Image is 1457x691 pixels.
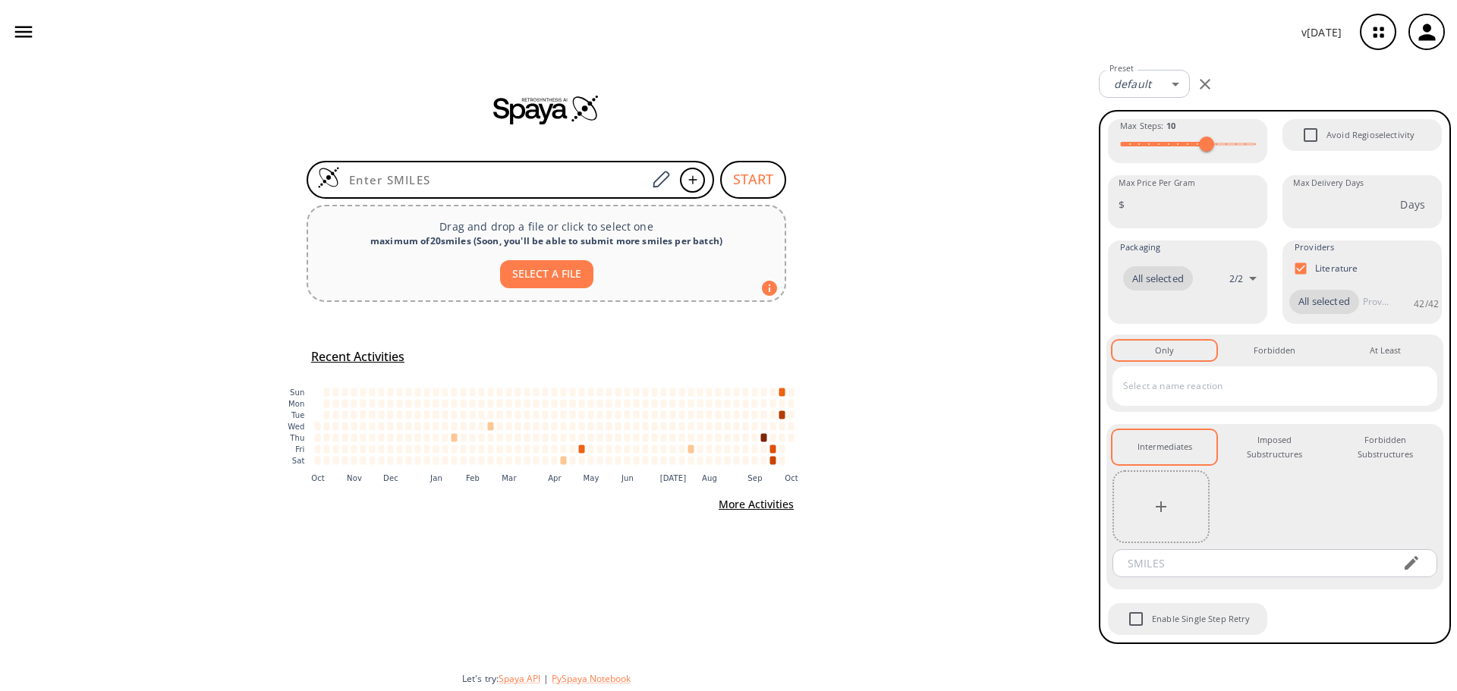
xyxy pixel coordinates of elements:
button: Recent Activities [305,344,411,369]
button: Forbidden [1223,341,1326,360]
div: Let's try: [462,672,1087,685]
text: Sun [290,388,304,397]
button: Imposed Substructures [1223,430,1326,464]
input: Select a name reaction [1119,374,1408,398]
text: Jan [430,473,442,482]
div: At Least [1370,344,1401,357]
text: May [583,473,599,482]
input: Enter SMILES [340,172,647,187]
p: $ [1119,196,1125,212]
img: Logo Spaya [317,166,340,189]
span: Max Steps : [1120,119,1175,133]
input: SMILES [1117,549,1390,577]
button: More Activities [713,491,800,519]
text: Nov [347,473,362,482]
span: Avoid Regioselectivity [1326,128,1415,142]
p: Drag and drop a file or click to select one [320,218,773,234]
button: START [720,161,786,199]
input: Provider name [1359,290,1392,314]
button: Intermediates [1112,430,1216,464]
div: maximum of 20 smiles ( Soon, you'll be able to submit more smiles per batch ) [320,234,773,248]
button: Spaya API [499,672,540,685]
span: Avoid Regioselectivity [1295,119,1326,151]
label: Preset [1109,63,1134,74]
text: Jun [621,473,634,482]
text: Oct [785,473,798,482]
div: Forbidden Substructures [1345,433,1425,461]
label: Max Delivery Days [1293,177,1364,189]
button: Only [1112,341,1216,360]
text: Fri [295,445,304,454]
span: Providers [1295,240,1334,254]
p: Days [1400,196,1425,212]
em: default [1114,77,1151,91]
p: 2 / 2 [1229,272,1243,285]
text: Mar [502,473,517,482]
span: | [540,672,552,685]
div: Intermediates [1138,440,1192,454]
p: v [DATE] [1301,24,1342,40]
g: y-axis tick label [288,388,304,465]
img: Spaya logo [493,94,599,124]
div: When Single Step Retry is enabled, if no route is found during retrosynthesis, a retry is trigger... [1106,601,1269,636]
p: Literature [1315,262,1358,275]
div: Imposed Substructures [1235,433,1314,461]
text: Aug [702,473,717,482]
div: Forbidden [1254,344,1295,357]
strong: 10 [1166,120,1175,131]
g: x-axis tick label [311,473,798,482]
button: Forbidden Substructures [1333,430,1437,464]
text: [DATE] [660,473,687,482]
button: At Least [1333,341,1437,360]
span: Packaging [1120,240,1160,254]
text: Oct [311,473,325,482]
text: Feb [466,473,480,482]
text: Apr [548,473,562,482]
text: Dec [383,473,398,482]
span: Enable Single Step Retry [1120,603,1152,635]
text: Thu [289,434,304,442]
text: Tue [291,411,305,419]
text: Sep [747,473,762,482]
text: Sat [292,457,305,465]
label: Max Price Per Gram [1119,177,1195,189]
text: Mon [288,400,305,408]
button: SELECT A FILE [500,260,593,288]
span: All selected [1123,272,1193,287]
span: Enable Single Step Retry [1152,612,1251,626]
h5: Recent Activities [311,349,404,365]
p: 42 / 42 [1414,297,1439,310]
text: Wed [288,422,304,431]
button: PySpaya Notebook [552,672,631,685]
div: Only [1155,344,1174,357]
span: All selected [1289,294,1359,309]
g: cell [315,388,795,464]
